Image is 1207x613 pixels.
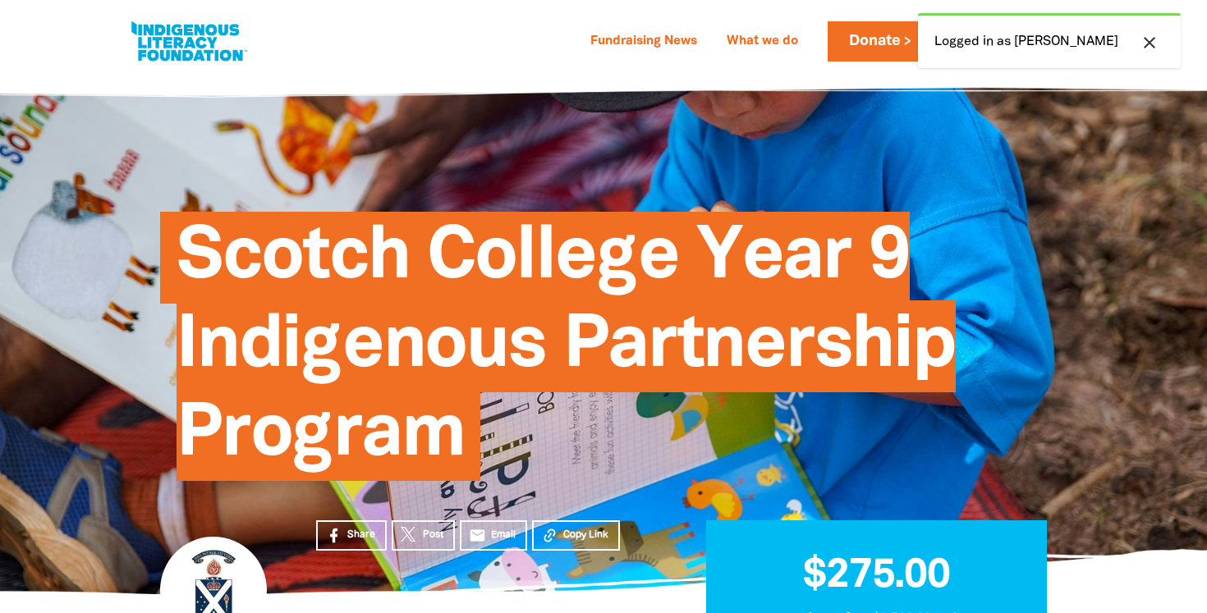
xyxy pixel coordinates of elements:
[803,557,949,595] span: $275.00
[532,520,620,551] button: Copy Link
[581,29,707,55] a: Fundraising News
[717,29,808,55] a: What we do
[918,13,1181,68] div: Logged in as [PERSON_NAME]
[392,520,455,551] a: Post
[491,528,516,542] span: Email
[828,21,931,62] a: Donate
[316,520,387,551] a: Share
[1135,32,1164,53] button: close
[423,528,443,542] span: Post
[177,224,956,481] span: Scotch College Year 9 Indigenous Partnership Program
[460,520,527,551] a: emailEmail
[347,528,375,542] span: Share
[1140,33,1159,53] i: close
[563,528,608,542] span: Copy Link
[469,527,486,544] i: email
